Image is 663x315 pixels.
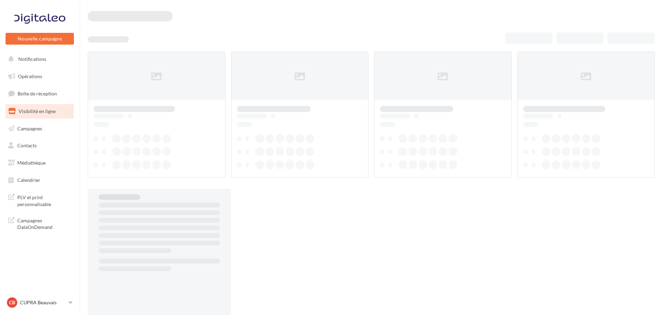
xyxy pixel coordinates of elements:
[4,213,75,233] a: Campagnes DataOnDemand
[4,86,75,101] a: Boîte de réception
[17,160,46,166] span: Médiathèque
[4,52,73,66] button: Notifications
[4,190,75,210] a: PLV et print personnalisable
[20,299,66,306] p: CUPRA Beauvais
[6,33,74,45] button: Nouvelle campagne
[4,173,75,187] a: Calendrier
[17,193,71,207] span: PLV et print personnalisable
[18,91,57,96] span: Boîte de réception
[4,69,75,84] a: Opérations
[17,125,42,131] span: Campagnes
[4,156,75,170] a: Médiathèque
[4,138,75,153] a: Contacts
[17,177,40,183] span: Calendrier
[9,299,15,306] span: CB
[18,56,46,62] span: Notifications
[19,108,56,114] span: Visibilité en ligne
[4,121,75,136] a: Campagnes
[17,142,37,148] span: Contacts
[6,296,74,309] a: CB CUPRA Beauvais
[17,216,71,231] span: Campagnes DataOnDemand
[4,104,75,119] a: Visibilité en ligne
[18,73,42,79] span: Opérations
